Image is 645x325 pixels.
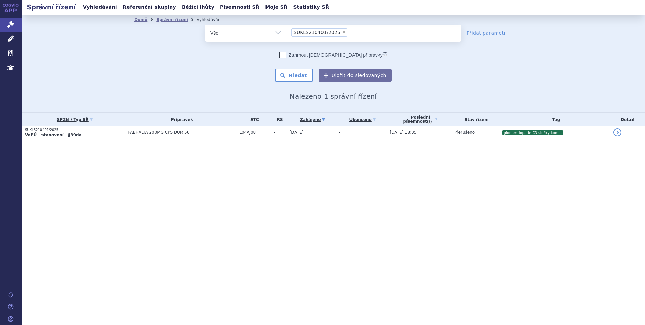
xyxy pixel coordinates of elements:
a: SPZN / Typ SŘ [25,115,125,124]
span: × [342,30,346,34]
a: Statistiky SŘ [291,3,331,12]
span: [DATE] [290,130,304,135]
a: Poslednípísemnost(?) [390,112,451,126]
a: Ukončeno [339,115,387,124]
span: Nalezeno 1 správní řízení [290,92,377,100]
span: - [339,130,340,135]
abbr: (?) [383,51,387,56]
span: SUKLS210401/2025 [293,30,340,35]
a: Písemnosti SŘ [218,3,261,12]
span: [DATE] 18:35 [390,130,417,135]
a: Zahájeno [290,115,335,124]
th: RS [270,112,286,126]
a: Běžící lhůty [180,3,216,12]
h2: Správní řízení [22,2,81,12]
button: Uložit do sledovaných [319,69,392,82]
strong: VaPÚ - stanovení - §39da [25,133,82,137]
a: detail [613,128,621,136]
th: Detail [610,112,645,126]
span: Přerušeno [454,130,475,135]
button: Hledat [275,69,313,82]
th: Přípravek [125,112,236,126]
abbr: (?) [427,120,432,124]
a: Referenční skupiny [121,3,178,12]
span: - [274,130,286,135]
a: Moje SŘ [263,3,289,12]
span: FABHALTA 200MG CPS DUR 56 [128,130,236,135]
a: Domů [134,17,147,22]
a: Správní řízení [156,17,188,22]
th: ATC [236,112,270,126]
th: Tag [499,112,610,126]
a: Vyhledávání [81,3,119,12]
li: Vyhledávání [197,15,230,25]
a: Přidat parametr [467,30,506,36]
th: Stav řízení [451,112,499,126]
p: SUKLS210401/2025 [25,128,125,132]
input: SUKLS210401/2025 [349,28,353,36]
span: L04AJ08 [239,130,270,135]
i: glomerulopatie C3 složky komplementu [502,130,563,135]
label: Zahrnout [DEMOGRAPHIC_DATA] přípravky [279,52,387,58]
